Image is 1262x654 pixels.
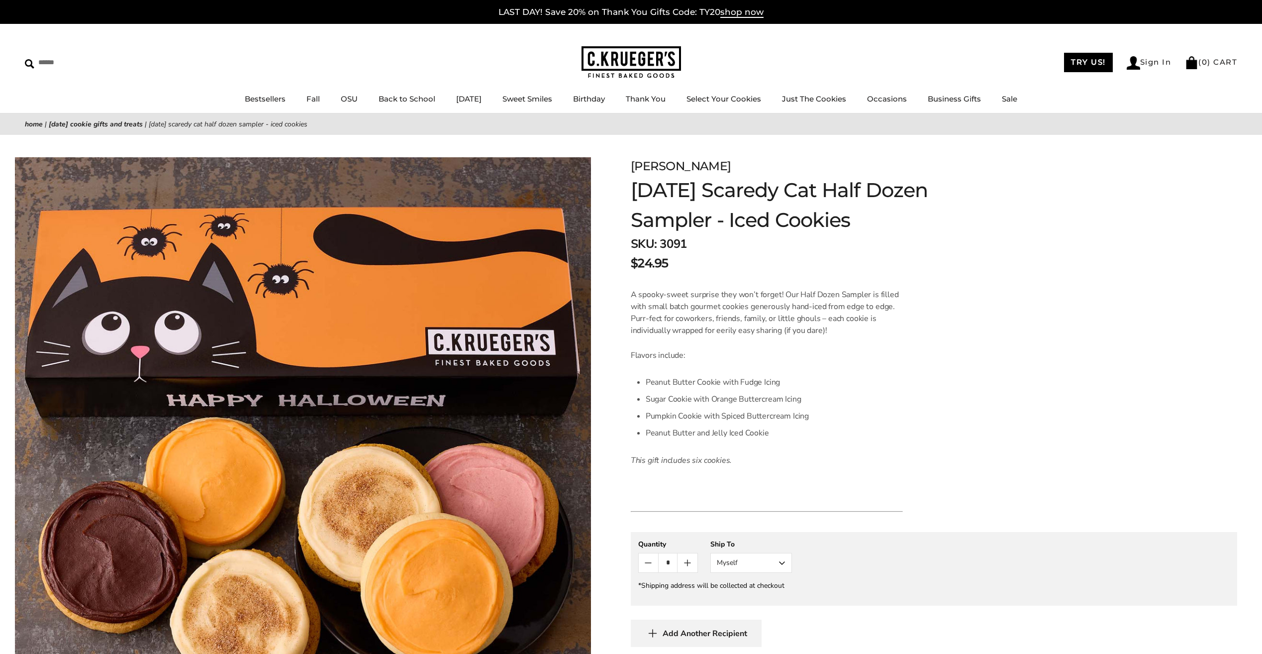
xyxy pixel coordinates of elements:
[638,581,1230,590] div: *Shipping address will be collected at checkout
[631,236,657,252] strong: SKU:
[502,94,552,104] a: Sweet Smiles
[626,94,666,104] a: Thank You
[631,289,903,336] p: A spooky-sweet surprise they won’t forget! Our Half Dozen Sampler is filled with small batch gour...
[25,55,143,70] input: Search
[45,119,47,129] span: |
[631,254,669,272] span: $24.95
[720,7,764,18] span: shop now
[631,532,1237,606] gfm-form: New recipient
[245,94,286,104] a: Bestsellers
[1185,56,1198,69] img: Bag
[149,119,307,129] span: [DATE] Scaredy Cat Half Dozen Sampler - Iced Cookies
[646,391,903,408] li: Sugar Cookie with Orange Buttercream Icing
[306,94,320,104] a: Fall
[646,408,903,425] li: Pumpkin Cookie with Spiced Buttercream Icing
[145,119,147,129] span: |
[1127,56,1171,70] a: Sign In
[573,94,605,104] a: Birthday
[49,119,143,129] a: [DATE] Cookie Gifts and Treats
[686,94,761,104] a: Select Your Cookies
[25,59,34,69] img: Search
[631,455,732,466] em: This gift includes six cookies.
[678,553,697,572] button: Count plus
[710,553,792,573] button: Myself
[341,94,358,104] a: OSU
[1127,56,1140,70] img: Account
[631,157,948,175] div: [PERSON_NAME]
[1185,57,1237,67] a: (0) CART
[498,7,764,18] a: LAST DAY! Save 20% on Thank You Gifts Code: TY20shop now
[660,236,686,252] span: 3091
[638,540,698,549] div: Quantity
[25,119,43,129] a: Home
[663,629,747,639] span: Add Another Recipient
[631,620,762,647] button: Add Another Recipient
[25,118,1237,130] nav: breadcrumbs
[710,540,792,549] div: Ship To
[1064,53,1113,72] a: TRY US!
[379,94,435,104] a: Back to School
[658,553,678,572] input: Quantity
[631,349,903,361] p: Flavors include:
[646,425,903,441] li: Peanut Butter and Jelly Iced Cookie
[1002,94,1017,104] a: Sale
[782,94,846,104] a: Just The Cookies
[867,94,907,104] a: Occasions
[1202,57,1208,67] span: 0
[456,94,482,104] a: [DATE]
[928,94,981,104] a: Business Gifts
[582,46,681,79] img: C.KRUEGER'S
[631,175,948,235] h1: [DATE] Scaredy Cat Half Dozen Sampler - Iced Cookies
[639,553,658,572] button: Count minus
[646,374,903,391] li: Peanut Butter Cookie with Fudge Icing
